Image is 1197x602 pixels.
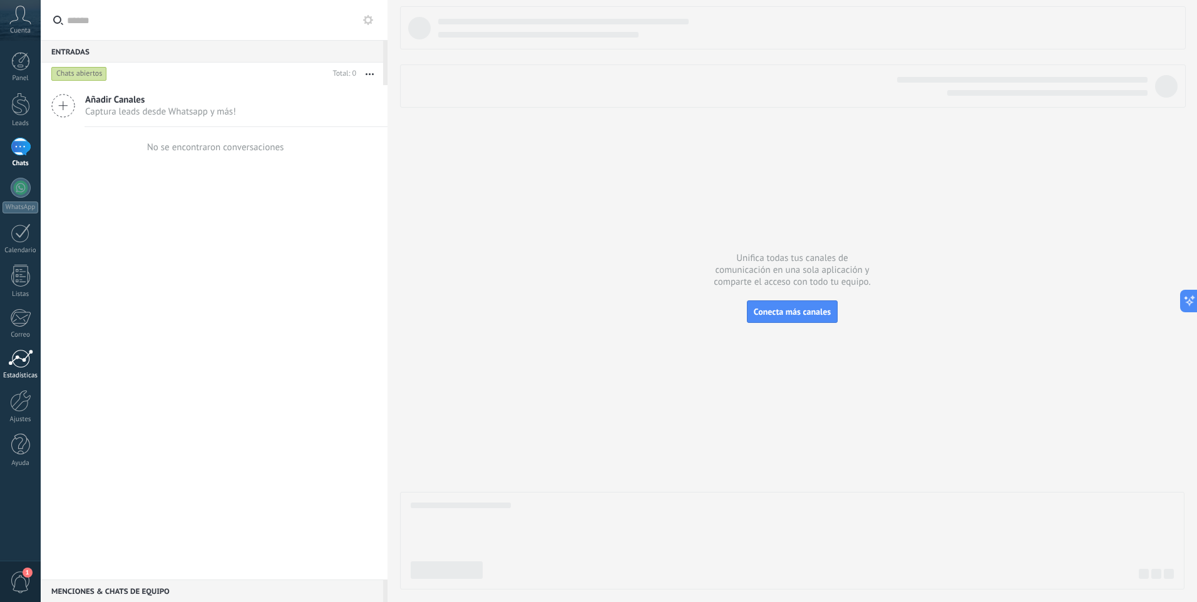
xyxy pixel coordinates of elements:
div: Chats [3,160,39,168]
div: Ajustes [3,416,39,424]
span: Añadir Canales [85,94,236,106]
div: Total: 0 [328,68,356,80]
div: Estadísticas [3,372,39,380]
span: 1 [23,568,33,578]
div: Ayuda [3,459,39,467]
div: Listas [3,290,39,298]
div: Entradas [41,40,383,63]
div: Calendario [3,247,39,255]
div: Panel [3,74,39,83]
span: Conecta más canales [754,306,831,317]
div: No se encontraron conversaciones [147,141,284,153]
span: Cuenta [10,27,31,35]
div: Menciones & Chats de equipo [41,579,383,602]
button: Conecta más canales [747,300,838,323]
button: Más [356,63,383,85]
div: WhatsApp [3,202,38,213]
div: Leads [3,120,39,128]
span: Captura leads desde Whatsapp y más! [85,106,236,118]
div: Correo [3,331,39,339]
div: Chats abiertos [51,66,107,81]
